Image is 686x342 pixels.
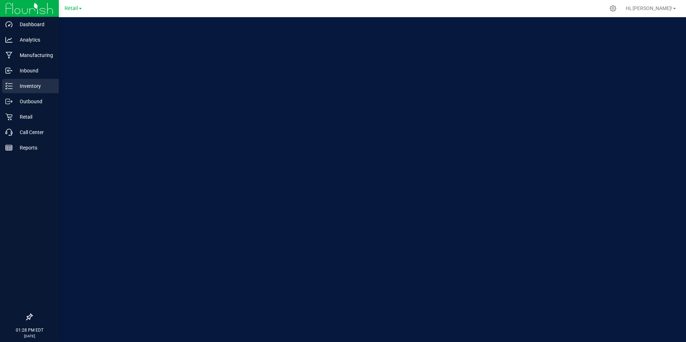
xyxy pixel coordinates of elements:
[5,129,13,136] inline-svg: Call Center
[5,98,13,105] inline-svg: Outbound
[5,36,13,43] inline-svg: Analytics
[13,97,56,106] p: Outbound
[626,5,672,11] span: Hi, [PERSON_NAME]!
[13,128,56,137] p: Call Center
[13,113,56,121] p: Retail
[13,20,56,29] p: Dashboard
[13,51,56,60] p: Manufacturing
[3,333,56,339] p: [DATE]
[5,52,13,59] inline-svg: Manufacturing
[5,113,13,120] inline-svg: Retail
[65,5,78,11] span: Retail
[13,66,56,75] p: Inbound
[3,327,56,333] p: 01:28 PM EDT
[13,143,56,152] p: Reports
[609,5,617,12] div: Manage settings
[5,67,13,74] inline-svg: Inbound
[5,21,13,28] inline-svg: Dashboard
[13,35,56,44] p: Analytics
[13,82,56,90] p: Inventory
[5,82,13,90] inline-svg: Inventory
[5,144,13,151] inline-svg: Reports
